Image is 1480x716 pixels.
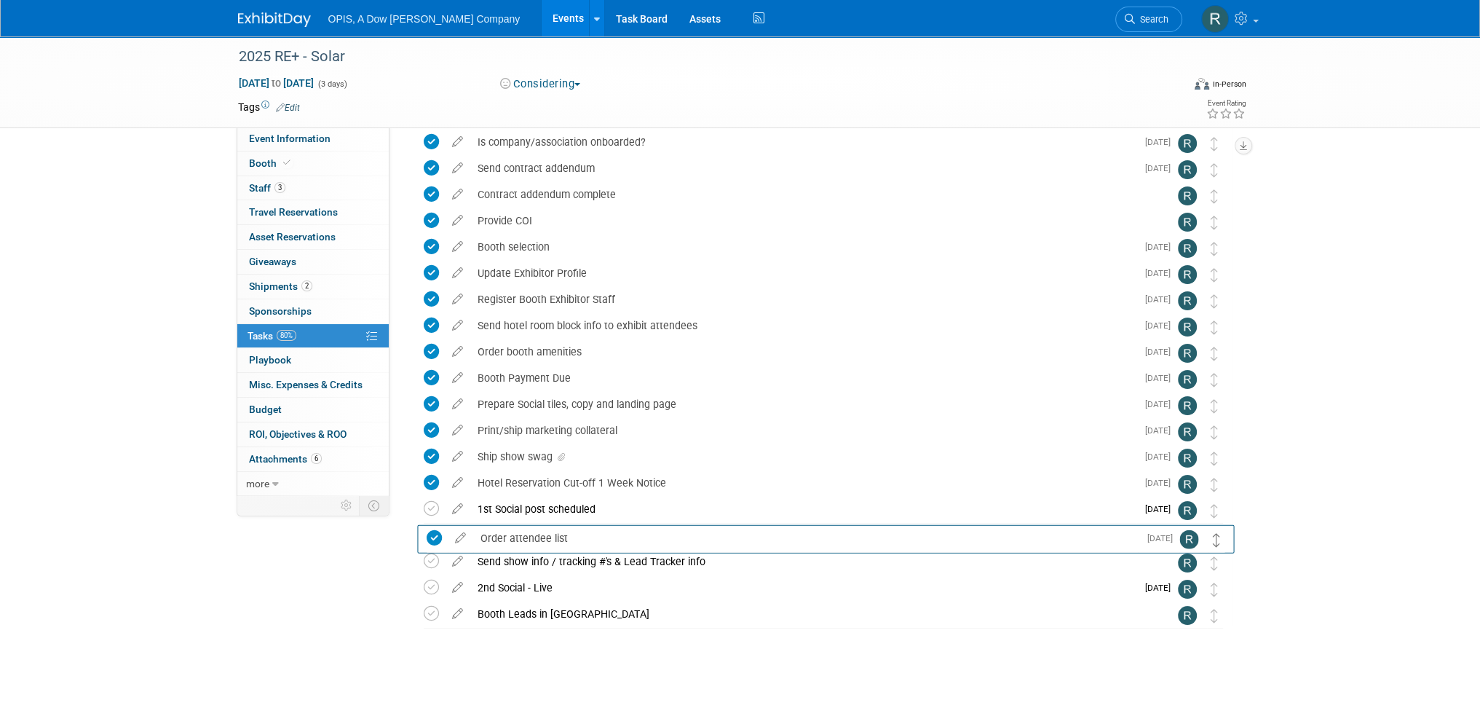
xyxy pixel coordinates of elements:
[445,555,470,568] a: edit
[1211,425,1218,439] i: Move task
[470,130,1136,154] div: Is company/association onboarded?
[470,392,1136,417] div: Prepare Social tiles, copy and landing page
[237,422,389,446] a: ROI, Objectives & ROO
[359,496,389,515] td: Toggle Event Tabs
[1178,213,1197,232] img: Renee Ortner
[249,305,312,317] span: Sponsorships
[1195,78,1209,90] img: Format-Inperson.png
[1145,320,1178,331] span: [DATE]
[470,549,1149,574] div: Send show info / tracking #'s & Lead Tracker info
[1145,163,1178,173] span: [DATE]
[1211,79,1246,90] div: In-Person
[249,379,363,390] span: Misc. Expenses & Credits
[445,162,470,175] a: edit
[1096,76,1246,98] div: Event Format
[445,503,470,516] a: edit
[445,607,470,621] a: edit
[249,133,331,144] span: Event Information
[1145,268,1178,278] span: [DATE]
[283,159,290,167] i: Booth reservation complete
[328,13,521,25] span: OPIS, A Dow [PERSON_NAME] Company
[248,330,296,342] span: Tasks
[249,354,291,366] span: Playbook
[470,156,1136,181] div: Send contract addendum
[238,100,300,114] td: Tags
[237,398,389,422] a: Budget
[445,581,470,594] a: edit
[1178,291,1197,310] img: Renee Ortner
[470,444,1136,469] div: Ship show swag
[1211,583,1218,597] i: Move task
[1211,478,1218,492] i: Move task
[237,152,389,176] a: Booth
[1178,606,1197,625] img: Renee Ortner
[1178,370,1197,389] img: Renee Ortner
[317,79,347,89] span: (3 days)
[1212,533,1219,547] i: Move task
[237,447,389,471] a: Attachments6
[445,293,470,306] a: edit
[1145,294,1178,304] span: [DATE]
[249,453,322,465] span: Attachments
[237,275,389,299] a: Shipments2
[237,472,389,496] a: more
[1211,189,1218,203] i: Move task
[1145,504,1178,514] span: [DATE]
[445,319,470,332] a: edit
[1147,533,1179,543] span: [DATE]
[1145,399,1178,409] span: [DATE]
[1211,452,1218,465] i: Move task
[1211,294,1218,308] i: Move task
[445,214,470,227] a: edit
[334,496,360,515] td: Personalize Event Tab Strip
[1178,160,1197,179] img: Renee Ortner
[1178,239,1197,258] img: Renee Ortner
[249,157,293,169] span: Booth
[237,373,389,397] a: Misc. Expenses & Credits
[249,428,347,440] span: ROI, Objectives & ROO
[445,398,470,411] a: edit
[1206,100,1245,107] div: Event Rating
[269,77,283,89] span: to
[1145,478,1178,488] span: [DATE]
[237,250,389,274] a: Giveaways
[1145,373,1178,383] span: [DATE]
[470,602,1149,626] div: Booth Leads in [GEOGRAPHIC_DATA]
[445,267,470,280] a: edit
[1145,583,1178,593] span: [DATE]
[1179,530,1198,549] img: Renee Ortner
[249,280,312,292] span: Shipments
[237,127,389,151] a: Event Information
[1178,396,1197,415] img: Renee Ortner
[445,240,470,253] a: edit
[470,235,1136,259] div: Booth selection
[276,103,300,113] a: Edit
[237,348,389,372] a: Playbook
[249,182,285,194] span: Staff
[249,206,338,218] span: Travel Reservations
[1178,186,1197,205] img: Renee Ortner
[1178,344,1197,363] img: Renee Ortner
[1211,347,1218,361] i: Move task
[1145,347,1178,357] span: [DATE]
[1211,268,1218,282] i: Move task
[249,231,336,243] span: Asset Reservations
[246,478,269,489] span: more
[470,471,1136,495] div: Hotel Reservation Cut-off 1 Week Notice
[1178,318,1197,337] img: Renee Ortner
[1201,5,1229,33] img: Renee Ortner
[1135,14,1168,25] span: Search
[301,280,312,291] span: 2
[237,324,389,348] a: Tasks80%
[1211,137,1218,151] i: Move task
[445,424,470,437] a: edit
[470,313,1136,338] div: Send hotel room block info to exhibit attendees
[1145,452,1178,462] span: [DATE]
[237,176,389,200] a: Staff3
[237,299,389,323] a: Sponsorships
[1211,504,1218,518] i: Move task
[1178,265,1197,284] img: Renee Ortner
[445,345,470,358] a: edit
[495,76,586,92] button: Considering
[1211,609,1218,623] i: Move task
